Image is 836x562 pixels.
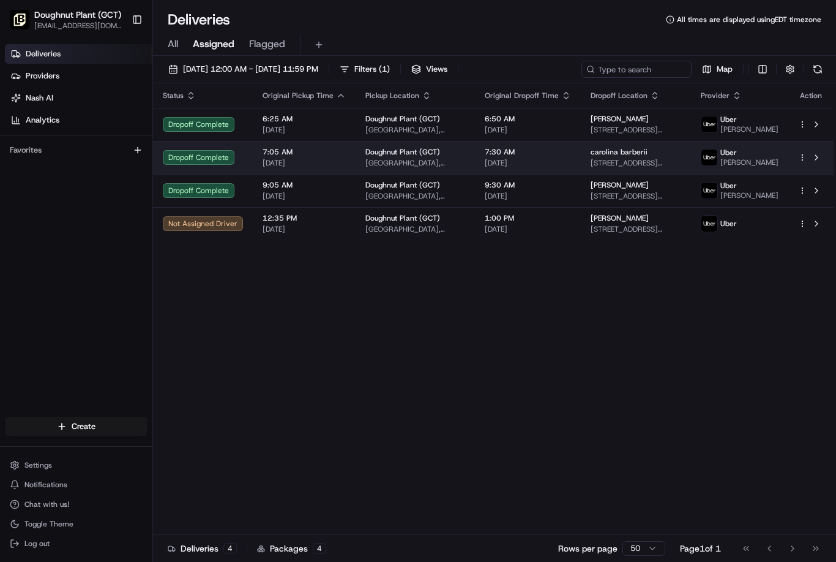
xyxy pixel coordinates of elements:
a: Nash AI [5,88,152,108]
span: Providers [26,70,59,82]
a: Deliveries [5,44,152,64]
span: Analytics [26,115,59,126]
span: 7:30 AM [485,147,571,157]
span: Toggle Theme [24,519,73,529]
span: Uber [720,219,737,229]
span: [PERSON_NAME] [38,190,99,200]
img: uber-new-logo.jpeg [701,150,717,165]
span: Views [426,64,447,75]
span: [DATE] [485,224,571,234]
span: Flagged [249,37,285,51]
input: Clear [32,79,202,92]
span: [STREET_ADDRESS][PERSON_NAME][US_STATE] [591,191,681,201]
p: Rows per page [558,542,618,555]
div: We're available if you need us! [42,129,155,139]
img: uber-new-logo.jpeg [701,216,717,232]
button: Views [406,61,453,78]
button: See all [190,157,223,172]
span: [GEOGRAPHIC_DATA], [STREET_ADDRESS][US_STATE] [365,125,465,135]
span: [STREET_ADDRESS][US_STATE] [591,158,681,168]
span: [GEOGRAPHIC_DATA], [STREET_ADDRESS][US_STATE] [365,224,465,234]
span: Status [163,91,184,101]
a: Providers [5,66,152,86]
span: Doughnut Plant (GCT) [365,213,440,223]
button: Doughnut Plant (GCT)Doughnut Plant (GCT)[EMAIL_ADDRESS][DOMAIN_NAME] [5,5,127,34]
span: [DATE] [263,125,346,135]
span: [PERSON_NAME] [720,124,778,134]
a: Powered byPylon [86,303,148,313]
span: [DATE] 12:00 AM - [DATE] 11:59 PM [183,64,318,75]
span: [GEOGRAPHIC_DATA], [STREET_ADDRESS][US_STATE] [365,191,465,201]
span: Filters [354,64,390,75]
img: Doughnut Plant (GCT) [10,10,29,29]
a: Analytics [5,110,152,130]
div: Page 1 of 1 [680,542,721,555]
button: Create [5,417,147,436]
span: [DATE] [75,223,100,233]
img: Nash [12,12,37,37]
span: 6:25 AM [263,114,346,124]
button: [DATE] 12:00 AM - [DATE] 11:59 PM [163,61,324,78]
button: Map [696,61,738,78]
span: [STREET_ADDRESS][US_STATE] [591,125,681,135]
button: Log out [5,535,147,552]
span: carolina barberii [591,147,648,157]
span: Original Dropoff Time [485,91,559,101]
span: Chat with us! [24,499,69,509]
span: 12:35 PM [263,213,346,223]
button: Refresh [809,61,826,78]
span: [PERSON_NAME] [591,114,649,124]
span: Knowledge Base [24,274,94,286]
div: 📗 [12,275,22,285]
span: Nash AI [26,93,53,104]
img: 1736555255976-a54dd68f-1ca7-489b-9aae-adbdc363a1c4 [12,117,34,139]
span: [PERSON_NAME] [591,180,649,190]
button: [EMAIL_ADDRESS][DOMAIN_NAME] [34,21,122,31]
span: [DATE] [263,158,346,168]
div: Action [798,91,824,101]
span: Assigned [193,37,234,51]
span: Original Pickup Time [263,91,334,101]
span: [DATE] [108,190,133,200]
span: All times are displayed using EDT timezone [677,15,821,25]
span: [DATE] [263,191,346,201]
span: API Documentation [116,274,196,286]
span: • [68,223,72,233]
span: Create [72,421,95,432]
button: Start new chat [208,121,223,135]
button: Toggle Theme [5,515,147,533]
span: [DATE] [485,125,571,135]
span: 9:30 AM [485,180,571,190]
button: Settings [5,457,147,474]
span: • [102,190,106,200]
a: 💻API Documentation [99,269,201,291]
span: Uber [720,181,737,191]
div: Start new chat [42,117,201,129]
span: Doughnut Plant (GCT) [365,180,440,190]
span: Uber [720,115,737,124]
span: Notifications [24,480,67,490]
span: Pickup Location [365,91,419,101]
span: 7:05 AM [263,147,346,157]
input: Type to search [581,61,692,78]
div: Deliveries [168,542,237,555]
div: 4 [313,543,326,554]
span: [PERSON_NAME] [720,158,778,167]
span: Doughnut Plant (GCT) [365,114,440,124]
h1: Deliveries [168,10,230,29]
span: [DATE] [485,158,571,168]
button: Filters(1) [334,61,395,78]
div: Favorites [5,140,147,160]
img: DP GCT [12,211,32,231]
span: [DATE] [485,191,571,201]
span: Settings [24,460,52,470]
span: Log out [24,539,50,549]
div: 4 [223,543,237,554]
span: [PERSON_NAME] [720,191,778,200]
img: uber-new-logo.jpeg [701,183,717,199]
span: [GEOGRAPHIC_DATA], [STREET_ADDRESS][US_STATE] [365,158,465,168]
span: 6:50 AM [485,114,571,124]
button: Doughnut Plant (GCT) [34,9,121,21]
